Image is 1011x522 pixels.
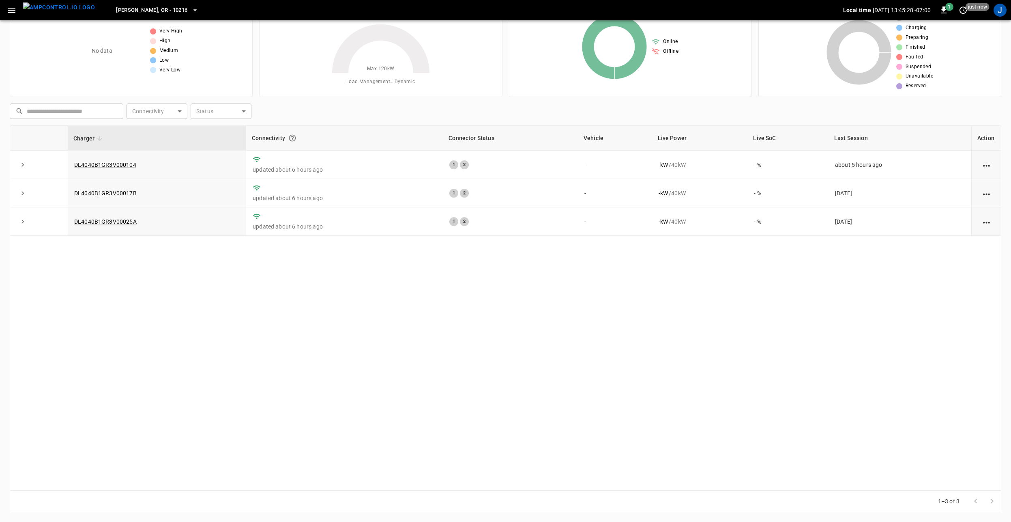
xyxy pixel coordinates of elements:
td: - [578,207,652,236]
button: expand row [17,159,29,171]
div: Connectivity [252,131,437,145]
td: - [578,151,652,179]
a: DL4040B1GR3V00025A [74,218,137,225]
div: / 40 kW [659,161,741,169]
div: action cell options [981,189,992,197]
div: profile-icon [994,4,1007,17]
th: Last Session [829,126,971,151]
span: High [159,37,171,45]
span: Preparing [906,34,929,42]
span: Charging [906,24,927,32]
div: / 40 kW [659,189,741,197]
span: Reserved [906,82,926,90]
p: [DATE] 13:45:28 -07:00 [873,6,931,14]
button: expand row [17,216,29,228]
p: updated about 6 hours ago [253,194,436,202]
th: Connector Status [443,126,578,151]
div: 2 [460,217,469,226]
p: updated about 6 hours ago [253,222,436,231]
span: Faulted [906,53,923,61]
p: - kW [659,161,668,169]
span: Very High [159,27,182,35]
div: action cell options [981,218,992,226]
p: updated about 6 hours ago [253,166,436,174]
img: ampcontrol.io logo [23,2,95,13]
a: DL4040B1GR3V00017B [74,190,137,196]
a: DL4040B1GR3V000104 [74,162,136,168]
td: about 5 hours ago [829,151,971,179]
div: action cell options [981,161,992,169]
p: 1–3 of 3 [938,497,959,505]
span: Very Low [159,66,180,74]
span: Max. 120 kW [367,65,395,73]
button: expand row [17,187,29,199]
span: Offline [663,47,678,56]
td: - [578,179,652,207]
button: Connection between the charger and our software. [285,131,300,145]
button: [PERSON_NAME], OR - 10216 [113,2,201,18]
span: Online [663,38,678,46]
span: Suspended [906,63,932,71]
p: - kW [659,218,668,226]
div: 1 [449,217,458,226]
span: Load Management = Dynamic [346,78,415,86]
p: No data [92,47,112,55]
span: Finished [906,43,925,52]
td: - % [747,207,829,236]
p: Local time [843,6,871,14]
p: - kW [659,189,668,197]
div: / 40 kW [659,218,741,226]
span: 1 [945,3,953,11]
th: Action [971,126,1001,151]
div: 1 [449,189,458,198]
span: Charger [73,134,105,143]
th: Vehicle [578,126,652,151]
span: just now [966,3,990,11]
button: set refresh interval [957,4,970,17]
div: 2 [460,160,469,169]
span: Unavailable [906,72,933,80]
td: [DATE] [829,207,971,236]
td: [DATE] [829,179,971,207]
th: Live Power [652,126,748,151]
span: Low [159,56,169,65]
td: - % [747,151,829,179]
span: [PERSON_NAME], OR - 10216 [116,6,187,15]
th: Live SoC [747,126,829,151]
span: Medium [159,47,178,55]
td: - % [747,179,829,207]
div: 2 [460,189,469,198]
div: 1 [449,160,458,169]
